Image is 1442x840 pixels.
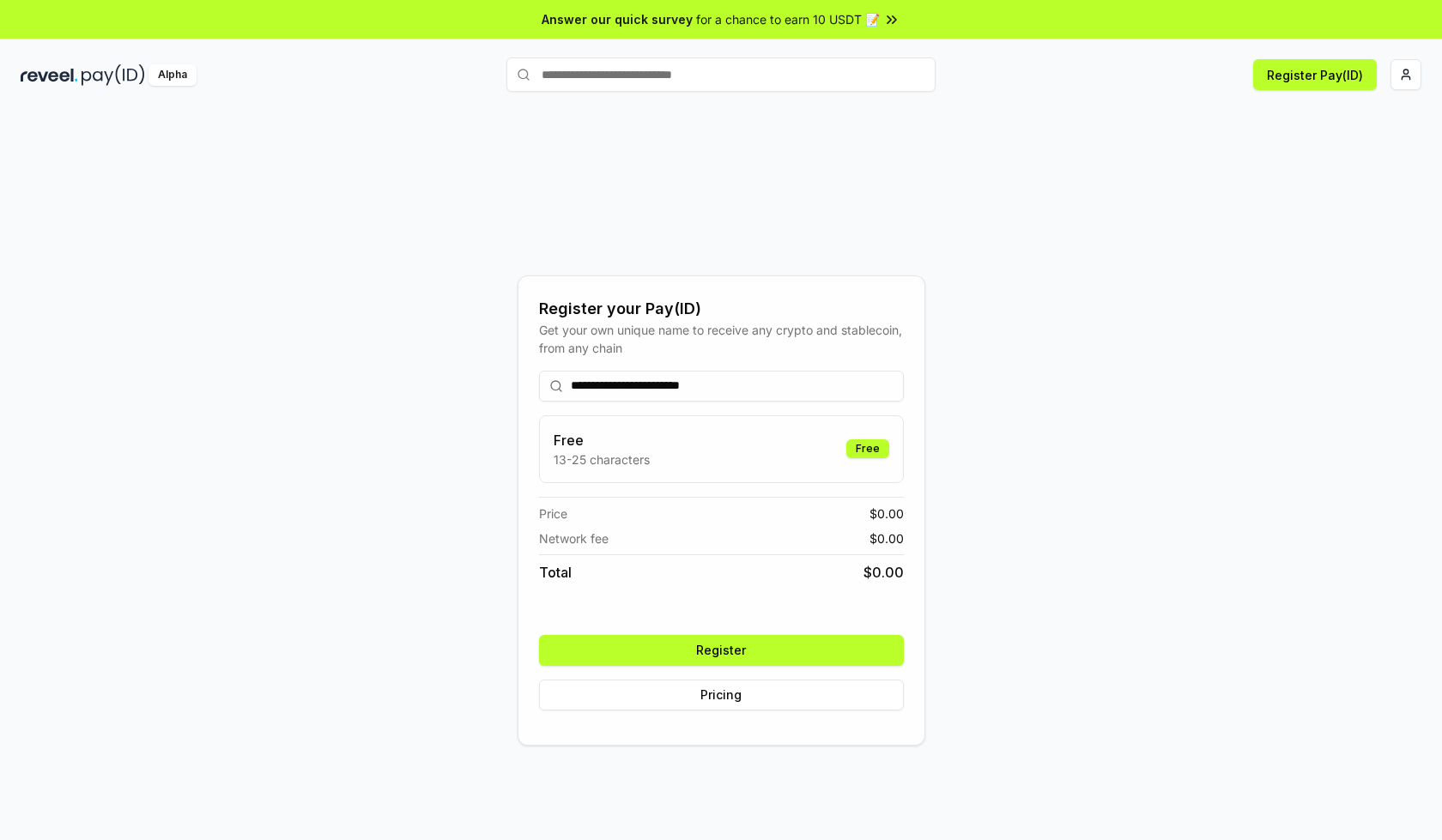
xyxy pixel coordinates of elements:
span: Price [539,505,567,523]
p: 13-25 characters [554,450,650,468]
span: Network fee [539,529,609,547]
img: reveel_dark [21,64,78,86]
div: Register your Pay(ID) [539,297,904,321]
div: Free [846,439,889,458]
img: pay_id [82,64,145,86]
span: $ 0.00 [863,562,904,583]
button: Register Pay(ID) [1253,59,1377,90]
h3: Free [554,430,650,450]
div: Alpha [148,64,197,86]
span: Answer our quick survey [542,10,693,28]
span: $ 0.00 [869,529,904,547]
span: for a chance to earn 10 USDT 📝 [696,10,880,28]
button: Register [539,635,904,666]
button: Pricing [539,680,904,710]
span: $ 0.00 [869,505,904,523]
span: Total [539,562,572,583]
div: Get your own unique name to receive any crypto and stablecoin, from any chain [539,321,904,357]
